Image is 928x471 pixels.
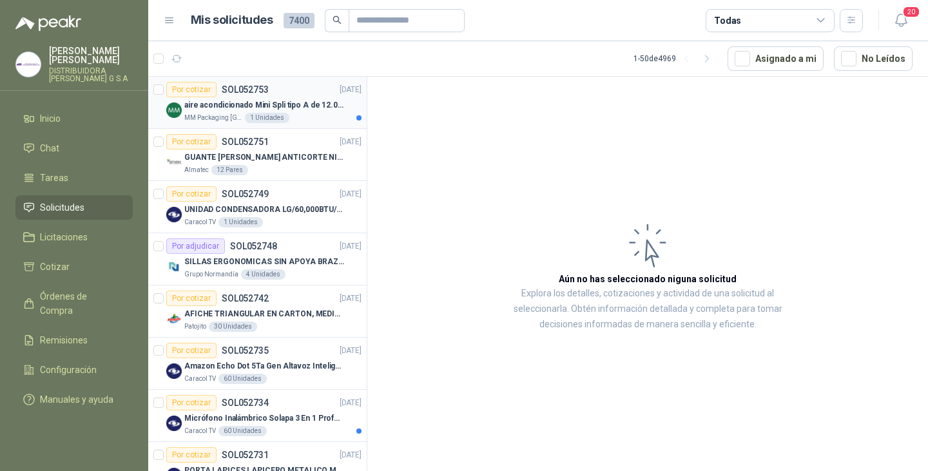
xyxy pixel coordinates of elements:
span: Tareas [40,171,68,185]
span: Inicio [40,111,61,126]
div: Por cotizar [166,82,217,97]
a: Por adjudicarSOL052748[DATE] Company LogoSILLAS ERGONOMICAS SIN APOYA BRAZOSGrupo Normandía4 Unid... [148,233,367,285]
div: Todas [714,14,741,28]
button: Asignado a mi [728,46,824,71]
p: SOL052731 [222,450,269,459]
p: Caracol TV [184,426,216,436]
a: Por cotizarSOL052751[DATE] Company LogoGUANTE [PERSON_NAME] ANTICORTE NIV 5 TALLA LAlmatec12 Pares [148,129,367,181]
p: aire acondicionado Mini Spli tipo A de 12.000 BTU. [184,99,345,111]
div: 1 Unidades [245,113,289,123]
a: Remisiones [15,328,133,352]
a: Tareas [15,166,133,190]
span: search [333,15,342,24]
img: Company Logo [166,259,182,274]
button: No Leídos [834,46,913,71]
p: SOL052735 [222,346,269,355]
a: Por cotizarSOL052734[DATE] Company LogoMicrófono Inalámbrico Solapa 3 En 1 Profesional F11-2 X2Ca... [148,390,367,442]
img: Company Logo [16,52,41,77]
div: 1 Unidades [218,217,263,227]
p: SILLAS ERGONOMICAS SIN APOYA BRAZOS [184,256,345,268]
span: 7400 [284,13,314,28]
a: Solicitudes [15,195,133,220]
a: Órdenes de Compra [15,284,133,323]
p: SOL052749 [222,189,269,198]
img: Company Logo [166,207,182,222]
div: 30 Unidades [209,322,257,332]
div: Por adjudicar [166,238,225,254]
span: Órdenes de Compra [40,289,121,318]
div: Por cotizar [166,186,217,202]
p: [DATE] [340,240,362,253]
span: Licitaciones [40,230,88,244]
p: Almatec [184,165,209,175]
span: Manuales y ayuda [40,392,113,407]
p: [DATE] [340,188,362,200]
span: Remisiones [40,333,88,347]
p: AFICHE TRIANGULAR EN CARTON, MEDIDAS 30 CM X 45 CM [184,308,345,320]
p: [DATE] [340,345,362,357]
img: Company Logo [166,363,182,379]
p: MM Packaging [GEOGRAPHIC_DATA] [184,113,242,123]
a: Manuales y ayuda [15,387,133,412]
a: Por cotizarSOL052735[DATE] Company LogoAmazon Echo Dot 5Ta Gen Altavoz Inteligente Alexa AzulCara... [148,338,367,390]
span: Solicitudes [40,200,84,215]
img: Company Logo [166,155,182,170]
a: Chat [15,136,133,160]
p: GUANTE [PERSON_NAME] ANTICORTE NIV 5 TALLA L [184,151,345,164]
a: Configuración [15,358,133,382]
button: 20 [889,9,913,32]
div: Por cotizar [166,134,217,149]
p: SOL052734 [222,398,269,407]
p: [DATE] [340,293,362,305]
p: SOL052742 [222,294,269,303]
span: Configuración [40,363,97,377]
p: [DATE] [340,449,362,461]
div: Por cotizar [166,395,217,410]
p: Amazon Echo Dot 5Ta Gen Altavoz Inteligente Alexa Azul [184,360,345,372]
span: 20 [902,6,920,18]
div: 60 Unidades [218,374,267,384]
p: Caracol TV [184,374,216,384]
a: Por cotizarSOL052749[DATE] Company LogoUNIDAD CONDENSADORA LG/60,000BTU/220V/R410A: ICaracol TV1 ... [148,181,367,233]
a: Por cotizarSOL052753[DATE] Company Logoaire acondicionado Mini Spli tipo A de 12.000 BTU.MM Packa... [148,77,367,129]
div: Por cotizar [166,447,217,463]
p: Grupo Normandía [184,269,238,280]
p: Explora los detalles, cotizaciones y actividad de una solicitud al seleccionarla. Obtén informaci... [496,286,799,332]
p: [PERSON_NAME] [PERSON_NAME] [49,46,133,64]
div: 12 Pares [211,165,248,175]
span: Chat [40,141,59,155]
img: Logo peakr [15,15,81,31]
div: 4 Unidades [241,269,285,280]
div: Por cotizar [166,343,217,358]
h3: Aún no has seleccionado niguna solicitud [559,272,737,286]
div: 60 Unidades [218,426,267,436]
a: Inicio [15,106,133,131]
p: [DATE] [340,84,362,96]
p: Caracol TV [184,217,216,227]
img: Company Logo [166,102,182,118]
a: Cotizar [15,255,133,279]
p: DISTRIBUIDORA [PERSON_NAME] G S.A [49,67,133,82]
a: Licitaciones [15,225,133,249]
p: [DATE] [340,136,362,148]
p: UNIDAD CONDENSADORA LG/60,000BTU/220V/R410A: I [184,204,345,216]
p: [DATE] [340,397,362,409]
p: SOL052751 [222,137,269,146]
p: Patojito [184,322,206,332]
img: Company Logo [166,311,182,327]
div: Por cotizar [166,291,217,306]
h1: Mis solicitudes [191,11,273,30]
p: SOL052748 [230,242,277,251]
span: Cotizar [40,260,70,274]
img: Company Logo [166,416,182,431]
p: SOL052753 [222,85,269,94]
div: 1 - 50 de 4969 [633,48,717,69]
a: Por cotizarSOL052742[DATE] Company LogoAFICHE TRIANGULAR EN CARTON, MEDIDAS 30 CM X 45 CMPatojito... [148,285,367,338]
p: Micrófono Inalámbrico Solapa 3 En 1 Profesional F11-2 X2 [184,412,345,425]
